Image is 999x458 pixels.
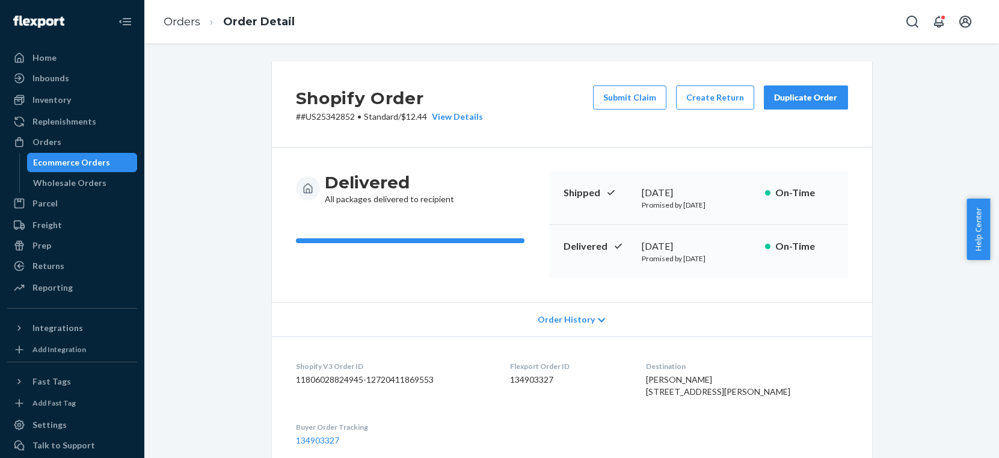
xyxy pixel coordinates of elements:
[7,342,137,357] a: Add Integration
[32,72,69,84] div: Inbounds
[642,200,755,210] p: Promised by [DATE]
[646,374,790,397] span: [PERSON_NAME] [STREET_ADDRESS][PERSON_NAME]
[7,278,137,297] a: Reporting
[927,10,951,34] button: Open notifications
[510,374,627,386] dd: 134903327
[223,15,295,28] a: Order Detail
[564,186,632,200] p: Shipped
[32,197,58,209] div: Parcel
[7,396,137,410] a: Add Fast Tag
[154,4,304,40] ol: breadcrumbs
[32,240,51,252] div: Prep
[564,240,632,253] p: Delivered
[642,240,755,253] div: [DATE]
[32,439,95,451] div: Talk to Support
[967,199,990,260] button: Help Center
[32,376,71,388] div: Fast Tags
[7,48,137,67] a: Home
[7,436,137,455] button: Talk to Support
[32,94,71,106] div: Inventory
[33,177,106,189] div: Wholesale Orders
[764,85,848,110] button: Duplicate Order
[646,361,847,371] dt: Destination
[32,136,61,148] div: Orders
[32,398,76,408] div: Add Fast Tag
[32,116,96,128] div: Replenishments
[32,219,62,231] div: Freight
[7,90,137,110] a: Inventory
[357,111,361,122] span: •
[325,172,454,193] h3: Delivered
[32,419,67,431] div: Settings
[32,322,83,334] div: Integrations
[7,112,137,131] a: Replenishments
[27,173,138,193] a: Wholesale Orders
[593,85,666,110] button: Submit Claim
[296,435,339,445] a: 134903327
[296,422,491,432] dt: Buyer Order Tracking
[427,111,483,123] button: View Details
[900,10,924,34] button: Open Search Box
[953,10,977,34] button: Open account menu
[7,372,137,391] button: Fast Tags
[7,415,137,435] a: Settings
[538,314,595,326] span: Order History
[7,194,137,213] a: Parcel
[27,153,138,172] a: Ecommerce Orders
[13,16,64,28] img: Flexport logo
[32,282,73,294] div: Reporting
[296,361,491,371] dt: Shopify V3 Order ID
[775,240,834,253] p: On-Time
[7,318,137,338] button: Integrations
[7,215,137,235] a: Freight
[7,236,137,255] a: Prep
[7,256,137,276] a: Returns
[7,69,137,88] a: Inbounds
[113,10,137,34] button: Close Navigation
[7,132,137,152] a: Orders
[923,422,987,452] iframe: Opens a widget where you can chat to one of our agents
[296,374,491,386] dd: 11806028824945-12720411869553
[33,156,110,169] div: Ecommerce Orders
[325,172,454,205] div: All packages delivered to recipient
[775,186,834,200] p: On-Time
[510,361,627,371] dt: Flexport Order ID
[642,186,755,200] div: [DATE]
[676,85,754,110] button: Create Return
[642,253,755,264] p: Promised by [DATE]
[32,260,64,272] div: Returns
[32,52,57,64] div: Home
[296,85,483,111] h2: Shopify Order
[364,111,398,122] span: Standard
[774,91,838,104] div: Duplicate Order
[296,111,483,123] p: # #US25342852 / $12.44
[164,15,200,28] a: Orders
[32,344,86,354] div: Add Integration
